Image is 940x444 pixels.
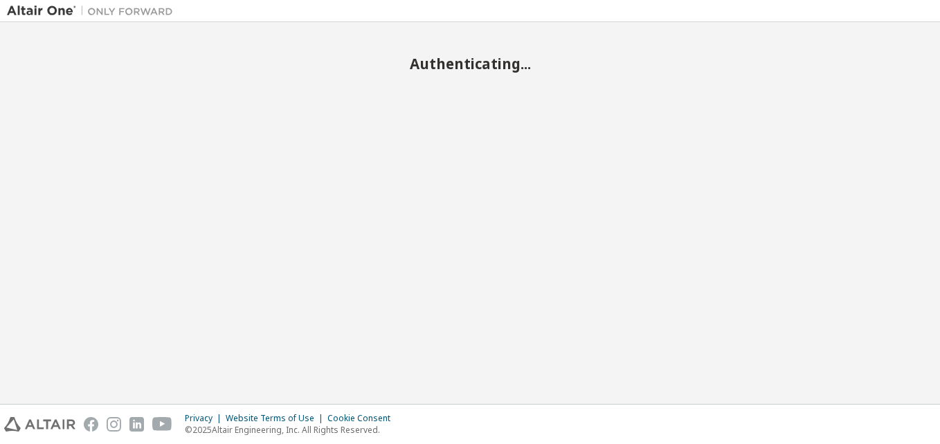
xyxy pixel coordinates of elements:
div: Website Terms of Use [226,413,327,424]
img: youtube.svg [152,417,172,432]
h2: Authenticating... [7,55,933,73]
div: Cookie Consent [327,413,399,424]
img: linkedin.svg [129,417,144,432]
img: altair_logo.svg [4,417,75,432]
img: instagram.svg [107,417,121,432]
img: Altair One [7,4,180,18]
p: © 2025 Altair Engineering, Inc. All Rights Reserved. [185,424,399,436]
img: facebook.svg [84,417,98,432]
div: Privacy [185,413,226,424]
